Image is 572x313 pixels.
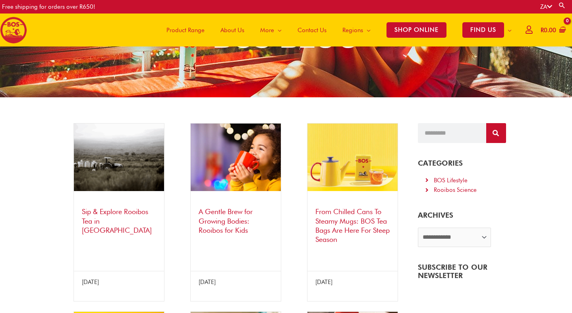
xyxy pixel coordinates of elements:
h4: CATEGORIES [418,159,506,168]
div: Rooibos Science [434,185,477,195]
a: Sip & Explore Rooibos Tea in [GEOGRAPHIC_DATA] [82,207,152,234]
span: About Us [220,18,244,42]
a: View Shopping Cart, empty [539,21,566,39]
span: [DATE] [315,278,332,286]
h4: SUBSCRIBE TO OUR NEWSLETTER [418,263,506,280]
span: FIND US [462,22,504,38]
span: More [260,18,274,42]
a: More [252,14,290,46]
span: Product Range [166,18,205,42]
bdi: 0.00 [541,27,556,34]
div: BOS Lifestyle [434,176,468,185]
button: Search [486,123,506,143]
a: Contact Us [290,14,334,46]
h5: ARCHIVES [418,211,506,220]
a: Product Range [158,14,213,46]
img: cute little girl with cup of rooibos [191,124,281,191]
img: bos tea variety pack – the perfect rooibos gift [307,124,398,191]
a: Regions [334,14,379,46]
span: SHOP ONLINE [386,22,446,38]
img: rooibos tea [74,124,164,191]
a: Rooibos Science [424,185,500,195]
span: [DATE] [199,278,216,286]
a: From Chilled Cans To Steamy Mugs: BOS Tea Bags Are Here For Steep Season [315,207,390,243]
nav: Site Navigation [153,14,520,46]
a: ZA [540,3,552,10]
a: SHOP ONLINE [379,14,454,46]
span: [DATE] [82,278,99,286]
a: About Us [213,14,252,46]
span: Contact Us [298,18,327,42]
span: R [541,27,544,34]
span: Regions [342,18,363,42]
a: Search button [558,2,566,9]
a: A Gentle Brew for Growing Bodies: Rooibos for Kids [199,207,253,234]
a: BOS Lifestyle [424,176,500,185]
